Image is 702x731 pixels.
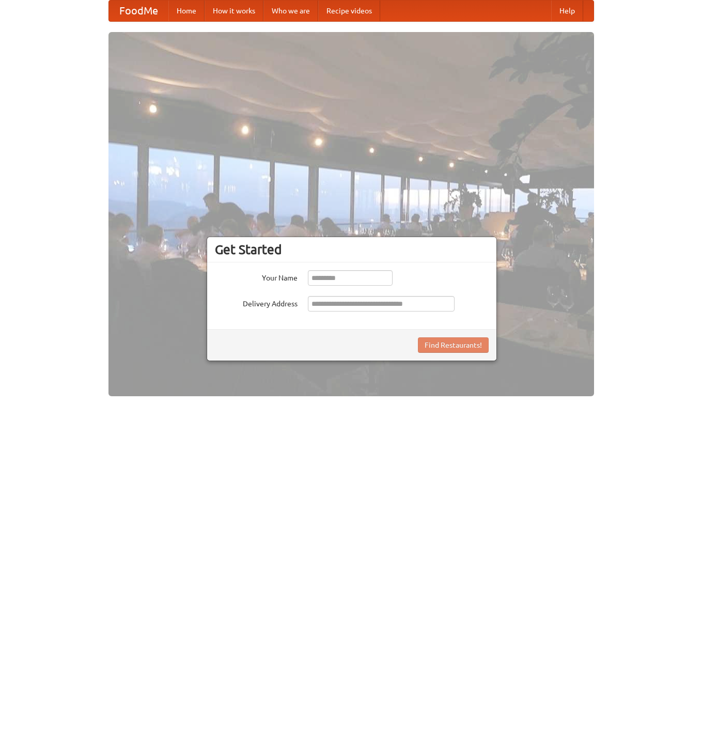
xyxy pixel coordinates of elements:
[215,270,298,283] label: Your Name
[263,1,318,21] a: Who we are
[215,296,298,309] label: Delivery Address
[551,1,583,21] a: Help
[418,337,489,353] button: Find Restaurants!
[318,1,380,21] a: Recipe videos
[109,1,168,21] a: FoodMe
[205,1,263,21] a: How it works
[168,1,205,21] a: Home
[215,242,489,257] h3: Get Started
